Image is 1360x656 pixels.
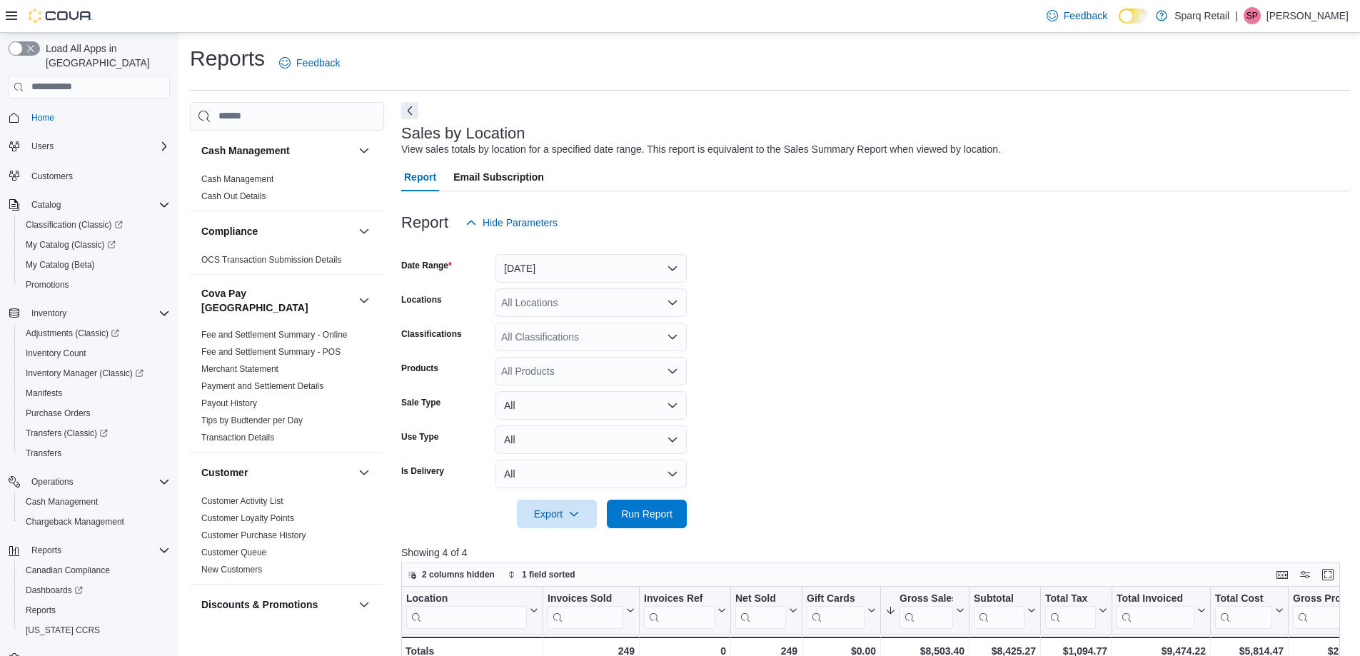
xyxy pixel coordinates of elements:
a: Customer Activity List [201,496,283,506]
label: Date Range [401,260,452,271]
span: My Catalog (Classic) [26,239,116,251]
a: Payout History [201,398,257,408]
h3: Discounts & Promotions [201,597,318,612]
a: Feedback [1041,1,1113,30]
span: Users [26,138,170,155]
div: View sales totals by location for a specified date range. This report is equivalent to the Sales ... [401,142,1001,157]
div: Invoices Ref [644,592,715,606]
button: Enter fullscreen [1319,566,1336,583]
span: Transfers (Classic) [20,425,170,442]
a: Adjustments (Classic) [14,323,176,343]
button: Customers [3,165,176,186]
div: Cova Pay [GEOGRAPHIC_DATA] [190,326,384,452]
button: Cova Pay [GEOGRAPHIC_DATA] [201,286,353,315]
button: Purchase Orders [14,403,176,423]
span: Merchant Statement [201,363,278,375]
button: Open list of options [667,297,678,308]
span: [US_STATE] CCRS [26,625,100,636]
button: 2 columns hidden [402,566,500,583]
span: New Customers [201,564,262,575]
a: Payment and Settlement Details [201,381,323,391]
a: Cash Management [20,493,104,510]
span: Reports [31,545,61,556]
span: Cash Management [201,173,273,185]
p: Sparq Retail [1174,7,1229,24]
a: Adjustments (Classic) [20,325,125,342]
a: Customer Loyalty Points [201,513,294,523]
label: Sale Type [401,397,440,408]
span: Customers [26,166,170,184]
span: Cash Out Details [201,191,266,202]
span: Hide Parameters [483,216,558,230]
a: Customer Purchase History [201,530,306,540]
span: Transfers [26,448,61,459]
span: Operations [26,473,170,490]
a: Classification (Classic) [20,216,129,233]
span: Reports [26,605,56,616]
span: Adjustments (Classic) [26,328,119,339]
button: Catalog [3,195,176,215]
button: Cash Management [14,492,176,512]
span: Inventory Count [26,348,86,359]
button: [US_STATE] CCRS [14,620,176,640]
button: Cash Management [356,142,373,159]
span: Cash Management [20,493,170,510]
a: Canadian Compliance [20,562,116,579]
button: Invoices Ref [644,592,726,629]
span: SP [1246,7,1258,24]
a: Transfers (Classic) [20,425,114,442]
h3: Customer [201,465,248,480]
a: Merchant Statement [201,364,278,374]
a: Inventory Manager (Classic) [20,365,149,382]
button: Customer [201,465,353,480]
button: Inventory Count [14,343,176,363]
span: Transfers [20,445,170,462]
div: Subtotal [974,592,1024,606]
label: Classifications [401,328,462,340]
button: [DATE] [495,254,687,283]
button: Catalog [26,196,66,213]
span: Export [525,500,588,528]
a: Transfers [20,445,67,462]
div: Total Cost [1215,592,1272,606]
button: Cova Pay [GEOGRAPHIC_DATA] [356,292,373,309]
span: Load All Apps in [GEOGRAPHIC_DATA] [40,41,170,70]
a: My Catalog (Beta) [20,256,101,273]
button: Manifests [14,383,176,403]
label: Locations [401,294,442,306]
a: Tips by Budtender per Day [201,415,303,425]
span: Inventory Manager (Classic) [26,368,143,379]
button: Operations [3,472,176,492]
button: 1 field sorted [502,566,581,583]
a: Fee and Settlement Summary - POS [201,347,341,357]
span: Reports [20,602,170,619]
span: Home [26,109,170,126]
span: Purchase Orders [20,405,170,422]
div: Subtotal [974,592,1024,629]
button: Location [406,592,538,629]
button: Discounts & Promotions [356,596,373,613]
span: Customer Activity List [201,495,283,507]
button: Export [517,500,597,528]
a: My Catalog (Classic) [14,235,176,255]
span: Promotions [20,276,170,293]
a: Customers [26,168,79,185]
span: Dashboards [20,582,170,599]
a: Inventory Manager (Classic) [14,363,176,383]
span: Payout History [201,398,257,409]
button: Canadian Compliance [14,560,176,580]
button: Inventory [3,303,176,323]
input: Dark Mode [1119,9,1149,24]
div: Net Sold [735,592,786,629]
button: Open list of options [667,331,678,343]
span: My Catalog (Classic) [20,236,170,253]
button: Run Report [607,500,687,528]
button: Promotions [14,275,176,295]
span: Home [31,112,54,123]
a: Cash Out Details [201,191,266,201]
h3: Cash Management [201,143,290,158]
div: Location [406,592,527,606]
button: Next [401,102,418,119]
span: Catalog [31,199,61,211]
button: Hide Parameters [460,208,563,237]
